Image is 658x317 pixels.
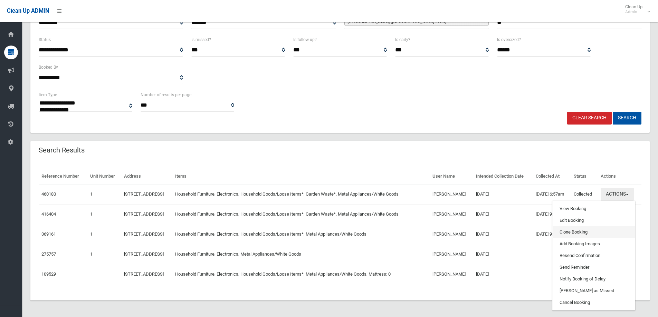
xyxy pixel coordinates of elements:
[293,36,317,43] label: Is follow up?
[172,244,430,264] td: Household Furniture, Electronics, Metal Appliances/White Goods
[473,244,533,264] td: [DATE]
[533,204,571,224] td: [DATE] 9:29am
[553,273,635,285] a: Notify Booking of Delay
[553,203,635,215] a: View Booking
[191,36,211,43] label: Is missed?
[473,184,533,204] td: [DATE]
[533,224,571,244] td: [DATE] 9:16am
[87,204,122,224] td: 1
[7,8,49,14] span: Clean Up ADMIN
[571,169,598,184] th: Status
[473,169,533,184] th: Intended Collection Date
[141,91,191,99] label: Number of results per page
[567,112,612,125] a: Clear Search
[430,204,473,224] td: [PERSON_NAME]
[625,9,642,14] small: Admin
[553,261,635,273] a: Send Reminder
[395,36,410,43] label: Is early?
[571,184,598,204] td: Collected
[87,169,122,184] th: Unit Number
[124,211,164,217] a: [STREET_ADDRESS]
[430,244,473,264] td: [PERSON_NAME]
[553,215,635,226] a: Edit Booking
[430,224,473,244] td: [PERSON_NAME]
[172,204,430,224] td: Household Furniture, Electronics, Household Goods/Loose Items*, Garden Waste*, Metal Appliances/W...
[430,184,473,204] td: [PERSON_NAME]
[473,204,533,224] td: [DATE]
[124,231,164,237] a: [STREET_ADDRESS]
[39,169,87,184] th: Reference Number
[172,264,430,284] td: Household Furniture, Electronics, Household Goods/Loose Items*, Metal Appliances/White Goods, Mat...
[553,297,635,308] a: Cancel Booking
[598,169,641,184] th: Actions
[553,238,635,250] a: Add Booking Images
[533,184,571,204] td: [DATE] 6:57am
[87,224,122,244] td: 1
[87,244,122,264] td: 1
[473,264,533,284] td: [DATE]
[41,211,56,217] a: 416404
[497,36,521,43] label: Is oversized?
[124,271,164,277] a: [STREET_ADDRESS]
[87,184,122,204] td: 1
[124,251,164,257] a: [STREET_ADDRESS]
[473,224,533,244] td: [DATE]
[41,231,56,237] a: 369161
[601,188,634,201] button: Actions
[39,36,51,43] label: Status
[41,271,56,277] a: 109529
[39,63,58,71] label: Booked By
[121,169,172,184] th: Address
[124,191,164,197] a: [STREET_ADDRESS]
[41,191,56,197] a: 460180
[553,226,635,238] a: Clone Booking
[613,112,641,125] button: Search
[553,250,635,261] a: Resend Confirmation
[622,4,649,14] span: Clean Up
[553,285,635,297] a: [PERSON_NAME] as Missed
[39,91,57,99] label: Item Type
[30,143,93,157] header: Search Results
[430,264,473,284] td: [PERSON_NAME]
[172,224,430,244] td: Household Furniture, Electronics, Household Goods/Loose Items*, Metal Appliances/White Goods
[172,169,430,184] th: Items
[41,251,56,257] a: 275757
[172,184,430,204] td: Household Furniture, Electronics, Household Goods/Loose Items*, Garden Waste*, Metal Appliances/W...
[430,169,473,184] th: User Name
[533,169,571,184] th: Collected At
